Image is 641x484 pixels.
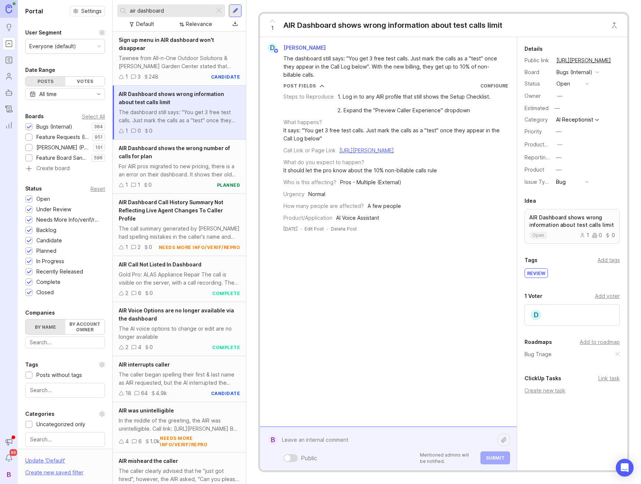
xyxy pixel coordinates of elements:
[138,243,141,251] div: 2
[36,226,56,234] div: Backlog
[36,205,71,213] div: Under Review
[119,371,240,387] div: The caller began spelling their first & last name as AIR requested, but the AI interrupted the ca...
[26,319,65,334] label: By name
[283,93,334,101] div: Steps to Reproduce
[267,43,277,53] div: D
[65,319,105,334] label: By account owner
[557,140,562,149] div: —
[119,307,234,322] span: AIR Voice Options are no longer available via the dashboard
[113,32,246,86] a: Sign up menu in AIR dashboard won't disappearTawnee from All-n-One Outdoor Solutions & [PERSON_NA...
[36,236,62,245] div: Candidate
[25,410,55,418] div: Categories
[283,126,508,143] div: It says: "You get 3 free test calls. Just mark the calls as a "test" once they appear in the Call...
[556,153,561,162] div: —
[119,145,230,159] span: AIR Dashboard shows the wrong number of calls for plan
[556,178,566,186] div: Bug
[331,226,357,232] div: Delete Post
[186,20,212,28] div: Relevance
[283,83,316,89] div: Post Fields
[556,127,561,136] div: —
[36,133,89,141] div: Feature Requests (Internal)
[552,103,562,113] div: —
[119,417,240,433] div: In the middle of the greeting, the AIR was unintelligible. Call link: [URL][PERSON_NAME] Bug foun...
[25,112,44,121] div: Boards
[525,68,550,76] div: Board
[556,68,592,76] div: Bugs (Internal)
[211,74,240,80] div: candidate
[2,435,16,448] button: Announcements
[93,91,105,97] svg: toggle icon
[283,166,437,175] div: It should let the pro know about the 10% non-billable calls rule
[119,91,224,105] span: AIR Dashboard shows wrong information about test calls limit
[82,115,105,119] div: Select All
[36,257,64,265] div: In Progress
[525,209,620,244] a: AIR Dashboard shows wrong information about test calls limitopen100
[212,344,240,351] div: complete
[130,7,211,15] input: Search...
[25,468,83,477] div: Create new saved filter
[119,199,223,222] span: AIR Dashboard Call History Summary Not Reflecting Live Agent Changes To Caller Profile
[25,457,65,468] div: Update ' Default '
[532,232,544,238] p: open
[557,92,562,100] div: —
[301,454,317,463] div: Public
[525,154,564,160] label: Reporting Team
[592,233,602,238] div: 0
[556,166,561,174] div: —
[283,178,336,186] div: Who is this affecting?
[283,158,364,166] div: What do you expect to happen?
[30,338,101,347] input: Search...
[263,43,332,53] a: D[PERSON_NAME]
[149,243,152,251] div: 0
[36,216,101,224] div: Needs More Info/verif/repro
[119,54,240,70] div: Tawnee from All-n-One Outdoor Solutions & [PERSON_NAME] Garden Center stated that every time she ...
[25,360,38,369] div: Tags
[554,56,613,65] a: [URL][PERSON_NAME]
[283,83,324,89] button: Post Fields
[283,20,502,30] div: AIR Dashboard shows wrong information about test calls limit
[525,80,550,88] div: Status
[283,54,502,79] div: The dashboard still says: "You get 3 free test calls. Just mark the calls as a "test" once they a...
[25,184,42,193] div: Status
[25,308,55,317] div: Companies
[65,77,105,86] div: Votes
[308,190,325,198] div: Normal
[268,435,277,445] div: B
[70,6,105,16] button: Settings
[525,116,550,124] div: Category
[36,268,83,276] div: Recently Released
[525,256,538,265] div: Tags
[113,402,246,452] a: AIR was unintelligibleIn the middle of the greeting, the AIR was unintelligible. Call link: [URL]...
[525,179,552,185] label: Issue Type
[119,361,170,368] span: AIR interrupts caller
[36,195,50,203] div: Open
[36,154,88,162] div: Feature Board Sandbox [DATE]
[25,166,105,172] a: Create board
[138,181,140,189] div: 1
[125,127,128,135] div: 1
[2,119,16,132] a: Reporting
[480,83,508,89] a: Configure
[125,389,131,397] div: 18
[119,458,178,464] span: AIR misheard the caller
[605,233,615,238] div: 0
[2,102,16,116] a: Changelog
[305,226,324,232] div: Edit Post
[212,290,240,296] div: complete
[149,289,153,297] div: 0
[283,146,336,155] div: Call Link or Page Link
[36,123,72,131] div: Bugs (Internal)
[217,182,240,188] div: planned
[2,451,16,465] button: Notifications
[2,53,16,67] a: Roadmaps
[580,338,620,346] div: Add to roadmap
[555,140,565,149] button: ProductboardID
[30,435,100,444] input: Search...
[113,194,246,256] a: AIR Dashboard Call History Summary Not Reflecting Live Agent Changes To Caller ProfileThe call su...
[338,106,490,115] div: 2. Expand the "Preview Caller Experience" dropdown
[125,289,128,297] div: 2
[36,278,60,286] div: Complete
[616,459,634,477] div: Open Intercom Messenger
[525,128,542,135] label: Priority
